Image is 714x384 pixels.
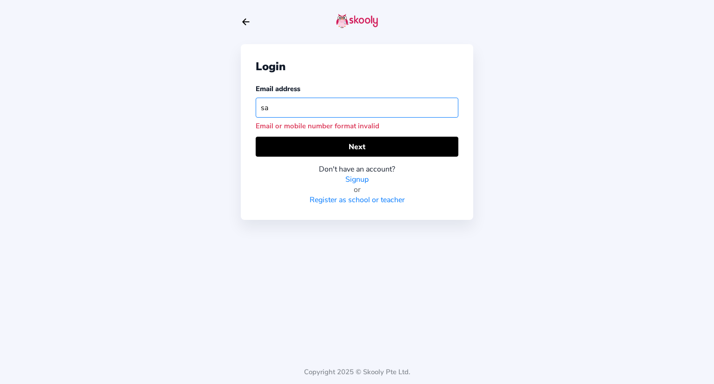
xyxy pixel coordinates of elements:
[256,164,458,174] div: Don't have an account?
[345,174,369,185] a: Signup
[256,137,458,157] button: Next
[256,121,458,131] div: Email or mobile number format invalid
[336,13,378,28] img: skooly-logo.png
[256,98,458,118] input: Your email address
[256,185,458,195] div: or
[310,195,405,205] a: Register as school or teacher
[241,17,251,27] button: arrow back outline
[256,84,300,93] label: Email address
[256,59,458,74] div: Login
